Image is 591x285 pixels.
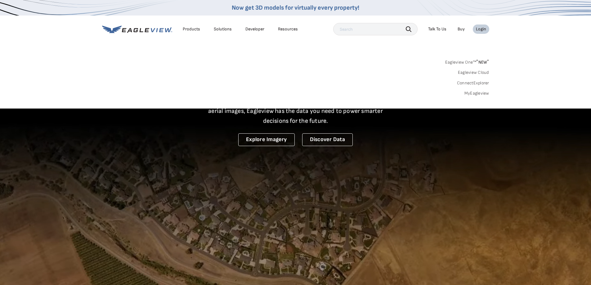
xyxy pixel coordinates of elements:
[458,26,465,32] a: Buy
[476,60,489,65] span: NEW
[464,91,489,96] a: MyEagleview
[445,58,489,65] a: Eagleview One™*NEW*
[428,26,446,32] div: Talk To Us
[214,26,232,32] div: Solutions
[458,70,489,75] a: Eagleview Cloud
[302,133,353,146] a: Discover Data
[232,4,359,11] a: Now get 3D models for virtually every property!
[183,26,200,32] div: Products
[333,23,418,35] input: Search
[476,26,486,32] div: Login
[245,26,264,32] a: Developer
[201,96,391,126] p: A new era starts here. Built on more than 3.5 billion high-resolution aerial images, Eagleview ha...
[278,26,298,32] div: Resources
[238,133,295,146] a: Explore Imagery
[457,80,489,86] a: ConnectExplorer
